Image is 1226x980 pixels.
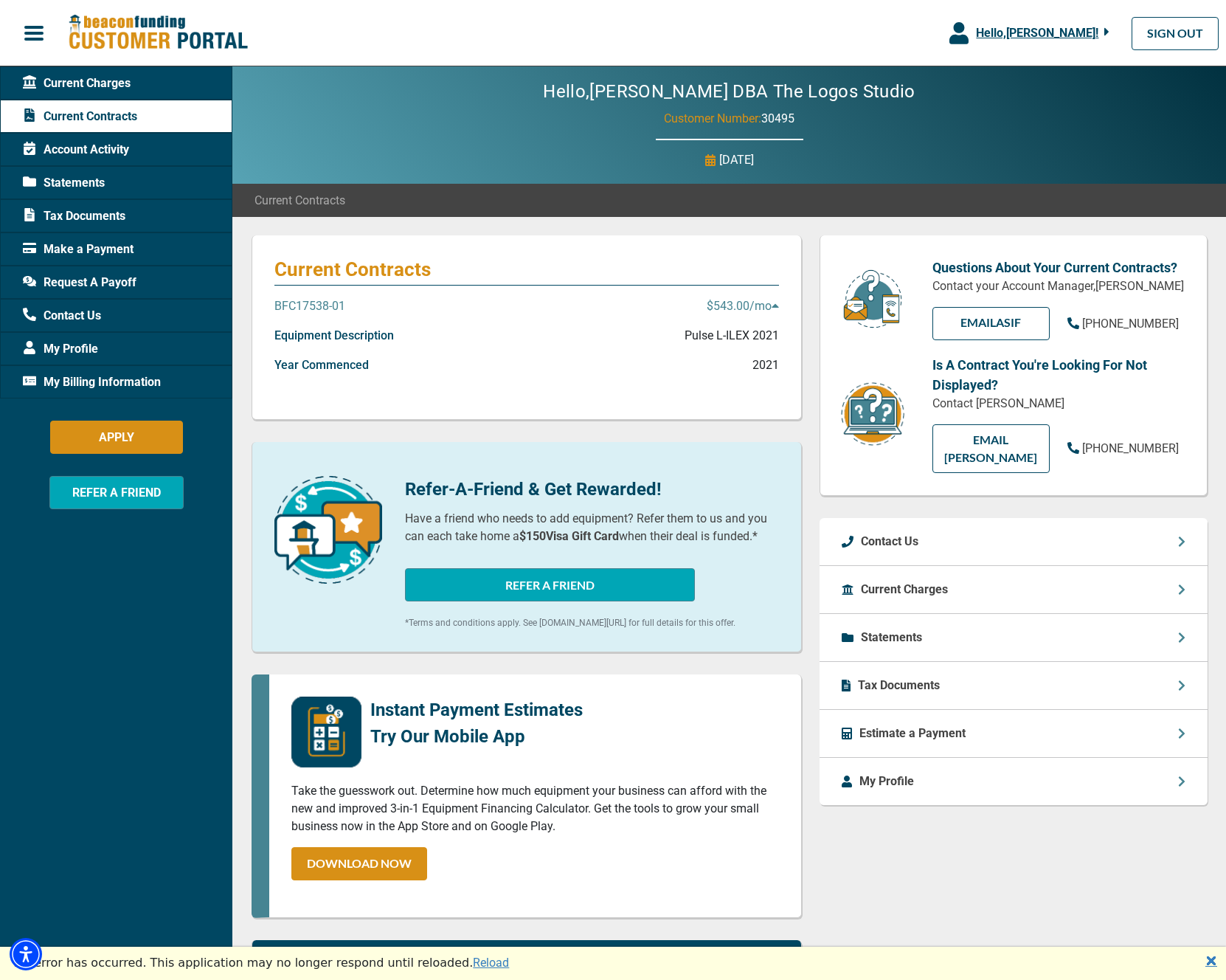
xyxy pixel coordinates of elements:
p: [DATE] [719,151,754,169]
p: Take the guesswork out. Determine how much equipment your business can afford with the new and im... [291,782,779,835]
span: My Profile [23,340,98,358]
p: Contact [PERSON_NAME] [932,395,1185,413]
img: refer-a-friend-icon.png [274,476,382,584]
p: *Terms and conditions apply. See [DOMAIN_NAME][URL] for full details for this offer. [405,616,779,629]
p: Instant Payment Estimates [370,697,583,723]
p: Equipment Description [274,327,394,345]
p: Contact Us [861,533,918,551]
span: Current Contracts [23,108,137,125]
p: Have a friend who needs to add equipment? Refer them to us and you can each take home a when thei... [405,510,779,545]
p: Statements [861,629,922,646]
p: My Profile [859,773,914,790]
a: SIGN OUT [1132,17,1219,50]
p: Estimate a Payment [859,725,966,742]
p: 2021 [752,356,779,374]
button: REFER A FRIEND [405,568,695,601]
span: Statements [23,174,105,192]
div: Accessibility Menu [10,938,42,970]
p: BFC17538-01 [274,297,345,315]
img: contract-icon.png [839,381,906,448]
p: Current Charges [861,581,948,598]
p: $543.00 /mo [707,297,779,315]
span: 30495 [761,111,794,125]
a: EMAILAsif [932,307,1050,340]
h2: Hello, [PERSON_NAME] DBA The Logos Studio [499,81,959,103]
p: Contact your Account Manager, [PERSON_NAME] [932,277,1185,295]
span: Make a Payment [23,241,134,258]
p: Refer-A-Friend & Get Rewarded! [405,476,779,503]
p: Year Commenced [274,356,369,374]
a: [PHONE_NUMBER] [1067,315,1179,333]
a: Reload [473,956,509,970]
span: Contact Us [23,307,101,325]
b: $150 Visa Gift Card [519,529,619,543]
a: 🗙 [1205,953,1217,970]
span: Tax Documents [23,207,125,225]
span: [PHONE_NUMBER] [1082,317,1179,331]
p: Current Contracts [274,258,779,281]
img: customer-service.png [839,269,906,330]
span: Customer Number: [664,111,761,125]
img: mobile-app-logo.png [291,697,361,767]
p: Tax Documents [858,677,940,694]
button: APPLY [50,421,183,454]
span: Account Activity [23,141,129,159]
p: Pulse L-ILEX 2021 [685,327,779,345]
span: Hello, [PERSON_NAME] ! [976,26,1098,40]
a: EMAIL [PERSON_NAME] [932,424,1050,473]
a: DOWNLOAD NOW [291,847,427,880]
button: REFER A FRIEND [49,476,184,509]
span: [PHONE_NUMBER] [1082,441,1179,455]
p: Questions About Your Current Contracts? [932,258,1185,277]
p: Try Our Mobile App [370,723,583,750]
a: [PHONE_NUMBER] [1067,440,1179,458]
p: Is A Contract You're Looking For Not Displayed? [932,355,1185,395]
span: My Billing Information [23,373,161,391]
img: Beacon Funding Customer Portal Logo [68,14,248,52]
span: Current Contracts [254,192,345,210]
span: Current Charges [23,75,131,92]
span: Request A Payoff [23,274,136,291]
